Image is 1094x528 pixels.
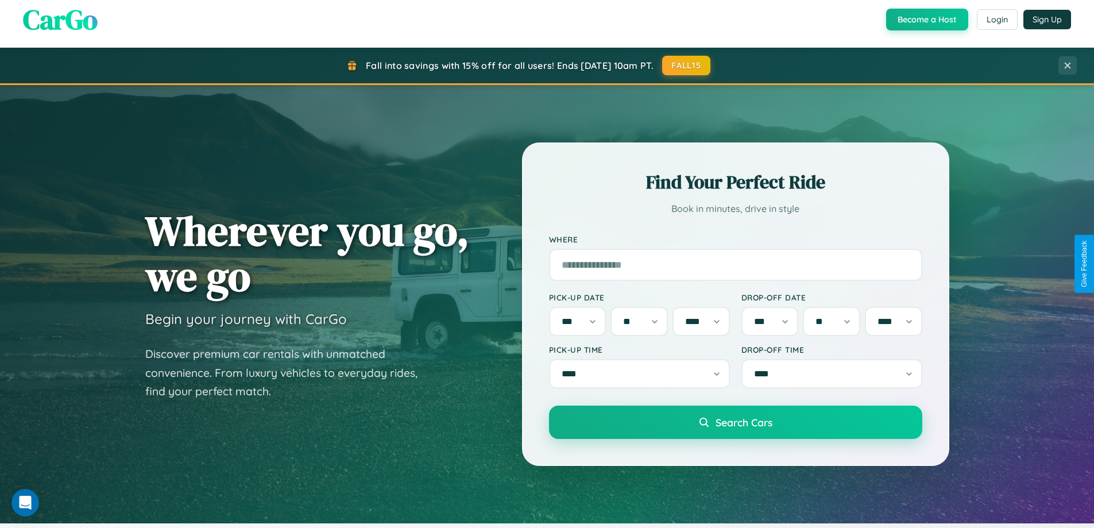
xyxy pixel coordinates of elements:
div: Give Feedback [1080,241,1088,287]
p: Book in minutes, drive in style [549,201,922,217]
label: Drop-off Time [741,345,922,354]
label: Pick-up Time [549,345,730,354]
h2: Find Your Perfect Ride [549,169,922,195]
button: Become a Host [886,9,968,30]
button: Login [977,9,1018,30]
p: Discover premium car rentals with unmatched convenience. From luxury vehicles to everyday rides, ... [145,345,432,401]
span: Fall into savings with 15% off for all users! Ends [DATE] 10am PT. [366,60,654,71]
label: Pick-up Date [549,292,730,302]
h3: Begin your journey with CarGo [145,310,347,327]
span: CarGo [23,1,98,38]
button: FALL15 [662,56,710,75]
span: Search Cars [716,416,772,429]
iframe: Intercom live chat [11,489,39,517]
label: Where [549,234,922,244]
button: Search Cars [549,406,922,439]
label: Drop-off Date [741,292,922,302]
button: Sign Up [1023,10,1071,29]
h1: Wherever you go, we go [145,208,469,299]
